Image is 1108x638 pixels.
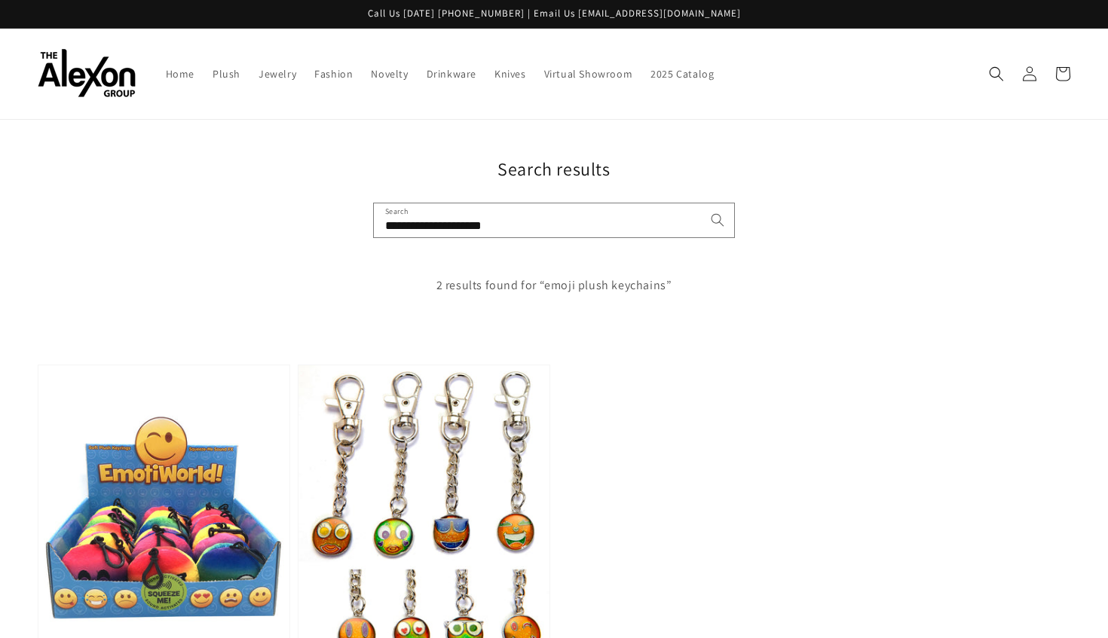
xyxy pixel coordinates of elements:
a: Plush [204,58,249,90]
span: Drinkware [427,67,476,81]
a: Novelty [362,58,417,90]
span: Fashion [314,67,353,81]
span: Jewelry [259,67,296,81]
a: Knives [485,58,535,90]
button: Search [701,203,734,237]
span: Virtual Showroom [544,67,633,81]
a: Drinkware [418,58,485,90]
a: Jewelry [249,58,305,90]
a: Fashion [305,58,362,90]
span: Novelty [371,67,408,81]
a: Virtual Showroom [535,58,642,90]
summary: Search [980,57,1013,90]
img: The Alexon Group [38,49,136,98]
span: Plush [213,67,240,81]
a: Home [157,58,204,90]
span: 2025 Catalog [650,67,714,81]
a: 2025 Catalog [641,58,723,90]
span: Knives [494,67,526,81]
h1: Search results [38,157,1070,181]
p: 2 results found for “emoji plush keychains” [38,275,1070,297]
span: Home [166,67,194,81]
